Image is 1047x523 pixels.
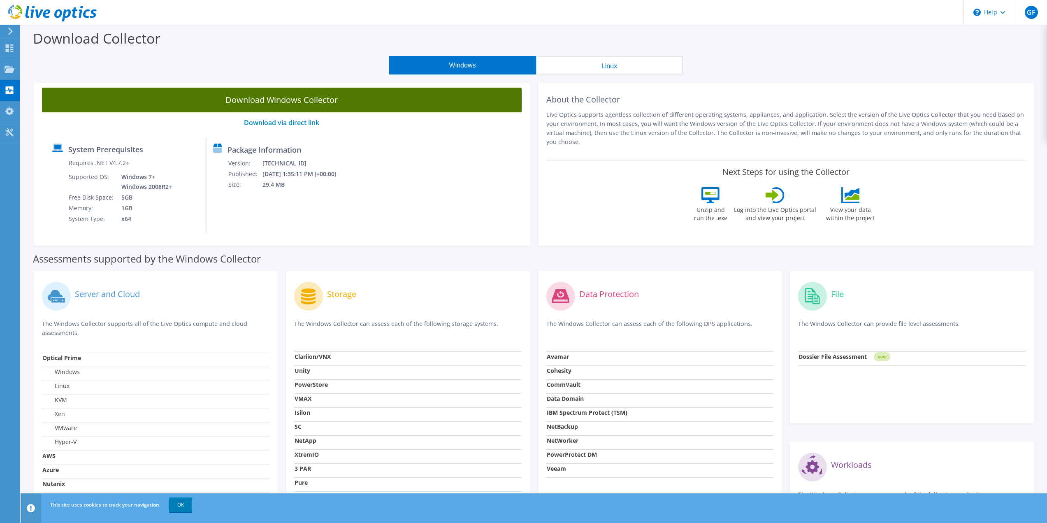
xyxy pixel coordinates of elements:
[50,501,160,508] span: This site uses cookies to track your navigation.
[169,497,192,512] a: OK
[115,172,174,192] td: Windows 7+ Windows 2008R2+
[327,290,356,298] label: Storage
[734,203,817,222] label: Log into the Live Optics portal and view your project
[295,409,310,416] strong: Isilon
[295,451,319,458] strong: XtremIO
[115,192,174,203] td: 5GB
[295,395,311,402] strong: VMAX
[33,29,160,48] label: Download Collector
[42,368,80,376] label: Windows
[68,203,115,214] td: Memory:
[547,367,571,374] strong: Cohesity
[228,158,262,169] td: Version:
[547,465,566,472] strong: Veeam
[69,159,129,167] label: Requires .NET V4.7.2+
[878,355,886,359] tspan: NEW!
[547,395,584,402] strong: Data Domain
[295,465,311,472] strong: 3 PAR
[547,437,578,444] strong: NetWorker
[75,290,140,298] label: Server and Cloud
[115,214,174,224] td: x64
[228,169,262,179] td: Published:
[244,118,319,127] a: Download via direct link
[831,290,844,298] label: File
[42,452,56,460] strong: AWS
[42,480,65,488] strong: Nutanix
[295,367,310,374] strong: Unity
[42,396,67,404] label: KVM
[799,353,867,360] strong: Dossier File Assessment
[547,381,580,388] strong: CommVault
[973,9,981,16] svg: \n
[547,353,569,360] strong: Avamar
[262,179,347,190] td: 29.4 MB
[295,353,331,360] strong: Clariion/VNX
[228,146,301,154] label: Package Information
[798,319,1026,336] p: The Windows Collector can provide file level assessments.
[692,203,729,222] label: Unzip and run the .exe
[42,88,522,112] a: Download Windows Collector
[228,179,262,190] td: Size:
[295,437,316,444] strong: NetApp
[295,381,328,388] strong: PowerStore
[295,423,302,430] strong: SC
[295,493,315,500] strong: Hitachi
[831,461,872,469] label: Workloads
[546,110,1026,146] p: Live Optics supports agentless collection of different operating systems, appliances, and applica...
[536,56,683,74] button: Linux
[42,424,77,432] label: VMware
[68,145,143,153] label: System Prerequisites
[546,319,774,336] p: The Windows Collector can assess each of the following DPS applications.
[68,192,115,203] td: Free Disk Space:
[1025,6,1038,19] span: GF
[389,56,536,74] button: Windows
[547,409,627,416] strong: IBM Spectrum Protect (TSM)
[295,479,308,486] strong: Pure
[798,490,1026,507] p: The Windows Collector can assess each of the following applications.
[42,438,77,446] label: Hyper-V
[579,290,639,298] label: Data Protection
[547,423,578,430] strong: NetBackup
[547,451,597,458] strong: PowerProtect DM
[68,172,115,192] td: Supported OS:
[33,255,261,263] label: Assessments supported by the Windows Collector
[546,95,1026,105] h2: About the Collector
[42,410,65,418] label: Xen
[42,382,70,390] label: Linux
[821,203,880,222] label: View your data within the project
[294,319,522,336] p: The Windows Collector can assess each of the following storage systems.
[262,169,347,179] td: [DATE] 1:35:11 PM (+00:00)
[42,354,81,362] strong: Optical Prime
[262,158,347,169] td: [TECHNICAL_ID]
[42,466,59,474] strong: Azure
[42,319,269,337] p: The Windows Collector supports all of the Live Optics compute and cloud assessments.
[722,167,850,177] label: Next Steps for using the Collector
[68,214,115,224] td: System Type:
[115,203,174,214] td: 1GB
